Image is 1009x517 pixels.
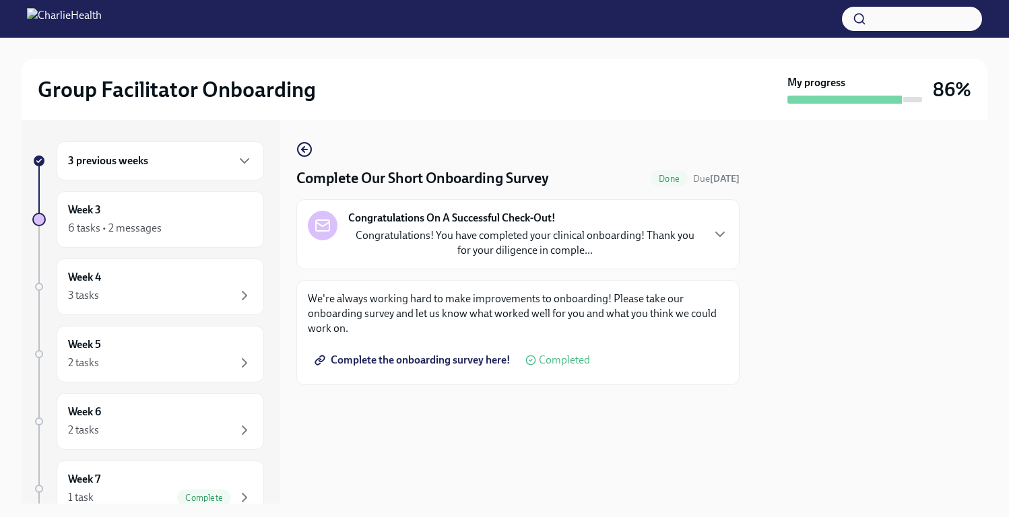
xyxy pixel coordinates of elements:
h6: 3 previous weeks [68,153,148,168]
div: 2 tasks [68,355,99,370]
div: 1 task [68,490,94,505]
h6: Week 3 [68,203,101,217]
div: 6 tasks • 2 messages [68,221,162,236]
div: 3 previous weeks [57,141,264,180]
img: CharlieHealth [27,8,102,30]
span: Complete the onboarding survey here! [317,353,511,367]
span: September 30th, 2025 09:00 [693,172,740,185]
span: Completed [539,355,590,366]
h3: 86% [933,77,971,102]
h4: Complete Our Short Onboarding Survey [296,168,549,188]
span: Done [651,174,688,184]
strong: Congratulations On A Successful Check-Out! [348,211,556,226]
p: We're always working hard to make improvements to onboarding! Please take our onboarding survey a... [308,291,728,336]
strong: [DATE] [710,173,740,184]
a: Complete the onboarding survey here! [308,347,520,374]
a: Week 36 tasks • 2 messages [32,191,264,248]
div: 3 tasks [68,288,99,303]
p: Congratulations! You have completed your clinical onboarding! Thank you for your diligence in com... [348,228,701,258]
div: 2 tasks [68,423,99,438]
h6: Week 7 [68,472,100,487]
a: Week 62 tasks [32,393,264,450]
span: Due [693,173,740,184]
a: Week 52 tasks [32,326,264,382]
a: Week 71 taskComplete [32,460,264,517]
a: Week 43 tasks [32,258,264,315]
span: Complete [177,493,231,503]
h6: Week 6 [68,405,101,419]
strong: My progress [787,75,845,90]
h6: Week 5 [68,337,101,352]
h2: Group Facilitator Onboarding [38,76,316,103]
h6: Week 4 [68,270,101,285]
